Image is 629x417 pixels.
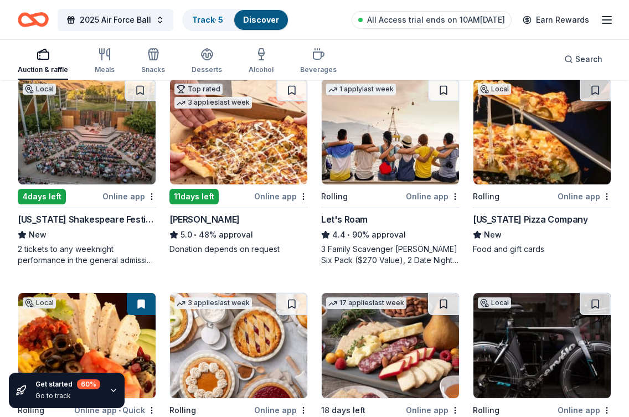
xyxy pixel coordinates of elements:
div: 90% approval [321,228,460,241]
div: Online app [558,189,611,203]
div: [PERSON_NAME] [169,213,240,226]
div: Meals [95,65,115,74]
div: Donation depends on request [169,244,308,255]
div: 3 applies last week [174,97,252,109]
span: 5.0 [181,228,192,241]
button: Meals [95,43,115,80]
button: Auction & raffle [18,43,68,80]
a: Earn Rewards [516,10,596,30]
button: 2025 Air Force Ball [58,9,173,31]
div: Snacks [141,65,165,74]
div: Go to track [35,392,100,400]
div: Auction & raffle [18,65,68,74]
div: Local [23,84,56,95]
div: Rolling [321,190,348,203]
div: Online app [406,189,460,203]
div: Online app [558,403,611,417]
a: Image for Idaho Shakespeare FestivalLocal4days leftOnline app[US_STATE] Shakespeare FestivalNew2 ... [18,79,156,266]
div: 17 applies last week [326,297,406,309]
a: Track· 5 [192,15,223,24]
span: • [347,230,350,239]
div: Online app [406,403,460,417]
img: Image for Idaho Pizza Company [473,79,611,184]
a: Discover [243,15,279,24]
div: Let's Roam [321,213,368,226]
span: • [194,230,197,239]
div: Online app [102,189,156,203]
div: 2 tickets to any weeknight performance in the general admission section of the theater [18,244,156,266]
div: Beverages [300,65,337,74]
div: 1 apply last week [326,84,396,95]
div: Online app [254,403,308,417]
img: Image for Idaho Shakespeare Festival [18,79,156,184]
a: Image for Casey'sTop rated3 applieslast week11days leftOnline app[PERSON_NAME]5.0•48% approvalDon... [169,79,308,255]
button: Alcohol [249,43,274,80]
div: 4 days left [18,189,66,204]
div: Top rated [174,84,223,95]
img: Image for Gourmet Gift Baskets [322,293,459,398]
span: 4.4 [332,228,346,241]
img: Image for Kneaders Bakery & Café [170,293,307,398]
div: Local [478,84,511,95]
div: Local [23,297,56,308]
img: Image for Let's Roam [322,79,459,184]
a: Image for Idaho Pizza CompanyLocalRollingOnline app[US_STATE] Pizza CompanyNewFood and gift cards [473,79,611,255]
a: All Access trial ends on 10AM[DATE] [352,11,512,29]
button: Desserts [192,43,222,80]
div: 3 applies last week [174,297,252,309]
div: Local [478,297,511,308]
div: 60 % [77,379,100,389]
span: New [29,228,47,241]
div: 18 days left [321,404,365,417]
img: Image for Tri Town Bicycles [473,293,611,398]
div: 48% approval [169,228,308,241]
div: Alcohol [249,65,274,74]
button: Snacks [141,43,165,80]
div: [US_STATE] Pizza Company [473,213,587,226]
button: Track· 5Discover [182,9,289,31]
div: 11 days left [169,189,219,204]
div: Get started [35,379,100,389]
div: Desserts [192,65,222,74]
div: Food and gift cards [473,244,611,255]
button: Beverages [300,43,337,80]
div: Rolling [473,404,499,417]
span: Search [575,53,602,66]
button: Search [555,48,611,70]
div: [US_STATE] Shakespeare Festival [18,213,156,226]
a: Image for Let's Roam1 applylast weekRollingOnline appLet's Roam4.4•90% approval3 Family Scavenger... [321,79,460,266]
a: Home [18,7,49,33]
span: New [484,228,502,241]
span: 2025 Air Force Ball [80,13,151,27]
img: Image for Casey's [170,79,307,184]
img: Image for Cafe Yumm! [18,293,156,398]
div: Rolling [473,190,499,203]
div: 3 Family Scavenger [PERSON_NAME] Six Pack ($270 Value), 2 Date Night Scavenger [PERSON_NAME] Two ... [321,244,460,266]
span: All Access trial ends on 10AM[DATE] [367,13,505,27]
div: Online app [254,189,308,203]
